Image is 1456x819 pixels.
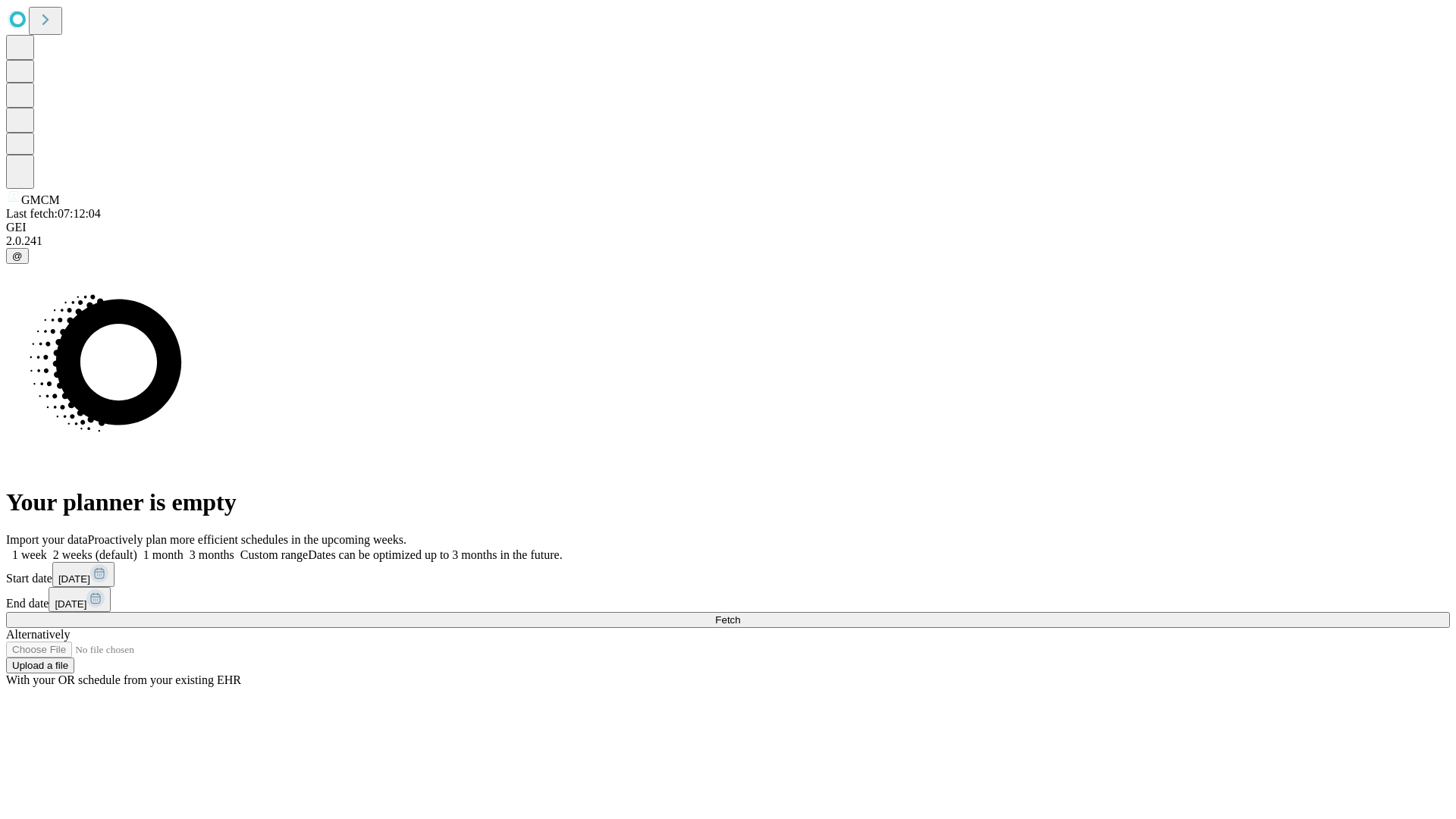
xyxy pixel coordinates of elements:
[240,548,308,561] span: Custom range
[308,548,562,561] span: Dates can be optimized up to 3 months in the future.
[6,488,1450,516] h1: Your planner is empty
[55,598,86,610] span: [DATE]
[6,234,1450,248] div: 2.0.241
[6,533,88,546] span: Import your data
[6,628,70,641] span: Alternatively
[6,657,74,673] button: Upload a file
[6,673,241,686] span: With your OR schedule from your existing EHR
[12,250,23,262] span: @
[6,248,29,264] button: @
[143,548,184,561] span: 1 month
[21,193,60,206] span: GMCM
[12,548,47,561] span: 1 week
[49,587,111,612] button: [DATE]
[53,548,137,561] span: 2 weeks (default)
[58,573,90,585] span: [DATE]
[88,533,406,546] span: Proactively plan more efficient schedules in the upcoming weeks.
[6,587,1450,612] div: End date
[6,207,101,220] span: Last fetch: 07:12:04
[6,562,1450,587] div: Start date
[6,221,1450,234] div: GEI
[6,612,1450,628] button: Fetch
[190,548,234,561] span: 3 months
[52,562,115,587] button: [DATE]
[715,614,740,626] span: Fetch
